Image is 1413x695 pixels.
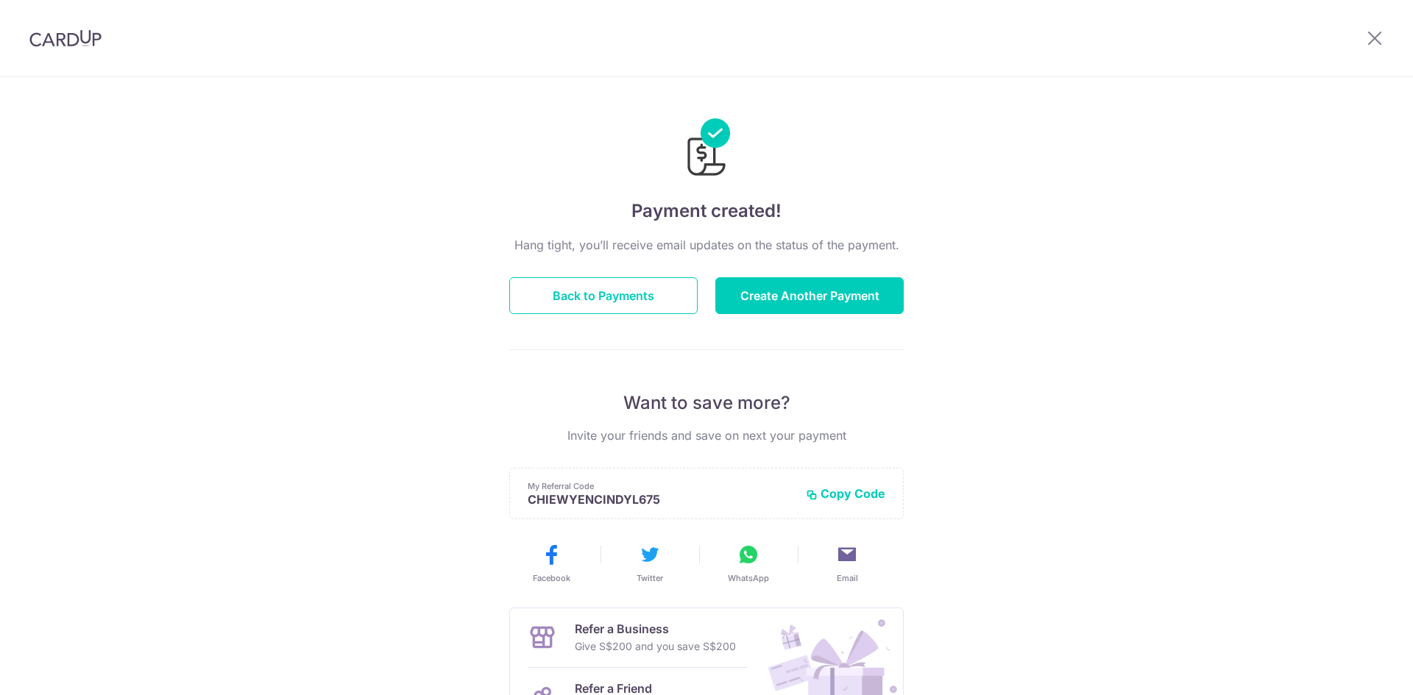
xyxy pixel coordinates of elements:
p: My Referral Code [528,480,794,492]
p: Want to save more? [509,391,904,415]
p: CHIEWYENCINDYL675 [528,492,794,507]
button: WhatsApp [705,543,792,584]
span: Facebook [533,572,570,584]
button: Copy Code [806,486,885,501]
span: WhatsApp [728,572,769,584]
button: Email [804,543,890,584]
h4: Payment created! [509,198,904,224]
button: Create Another Payment [715,277,904,314]
span: Email [837,572,858,584]
span: Twitter [637,572,663,584]
button: Facebook [508,543,595,584]
p: Give S$200 and you save S$200 [575,638,736,655]
p: Hang tight, you’ll receive email updates on the status of the payment. [509,236,904,254]
img: Payments [683,118,730,180]
p: Invite your friends and save on next your payment [509,427,904,444]
button: Twitter [606,543,693,584]
img: CardUp [29,29,102,47]
p: Refer a Business [575,620,736,638]
button: Back to Payments [509,277,698,314]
